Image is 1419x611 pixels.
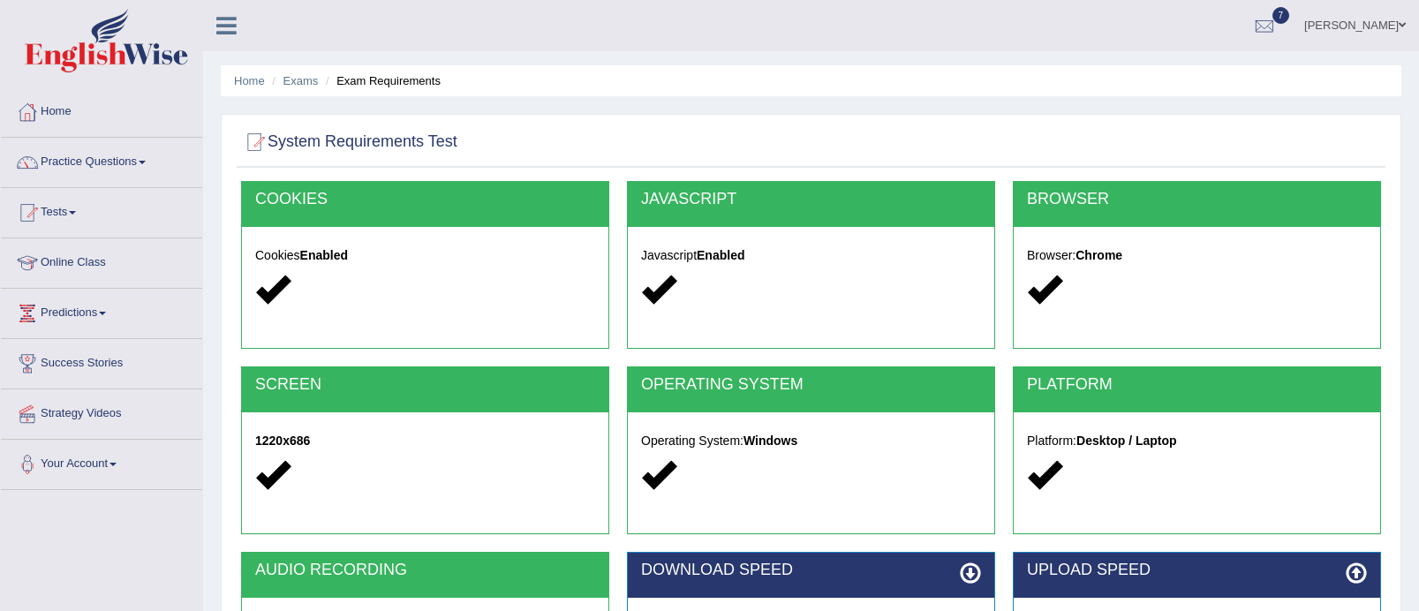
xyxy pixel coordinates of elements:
h2: JAVASCRIPT [641,191,981,208]
h2: COOKIES [255,191,595,208]
a: Predictions [1,289,202,333]
a: Strategy Videos [1,389,202,434]
h2: BROWSER [1027,191,1367,208]
h2: DOWNLOAD SPEED [641,562,981,579]
h2: SCREEN [255,376,595,394]
h5: Browser: [1027,249,1367,262]
h2: OPERATING SYSTEM [641,376,981,394]
li: Exam Requirements [321,72,441,89]
h2: UPLOAD SPEED [1027,562,1367,579]
h5: Javascript [641,249,981,262]
a: Exams [283,74,319,87]
h2: PLATFORM [1027,376,1367,394]
a: Success Stories [1,339,202,383]
h2: System Requirements Test [241,129,457,155]
strong: 1220x686 [255,434,310,448]
a: Home [1,87,202,132]
h5: Platform: [1027,434,1367,448]
a: Tests [1,188,202,232]
strong: Chrome [1076,248,1122,262]
strong: Windows [743,434,797,448]
a: Practice Questions [1,138,202,182]
h5: Operating System: [641,434,981,448]
strong: Enabled [300,248,348,262]
a: Your Account [1,440,202,484]
a: Online Class [1,238,202,283]
strong: Enabled [697,248,744,262]
h5: Cookies [255,249,595,262]
a: Home [234,74,265,87]
strong: Desktop / Laptop [1076,434,1177,448]
span: 7 [1272,7,1290,24]
h2: AUDIO RECORDING [255,562,595,579]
